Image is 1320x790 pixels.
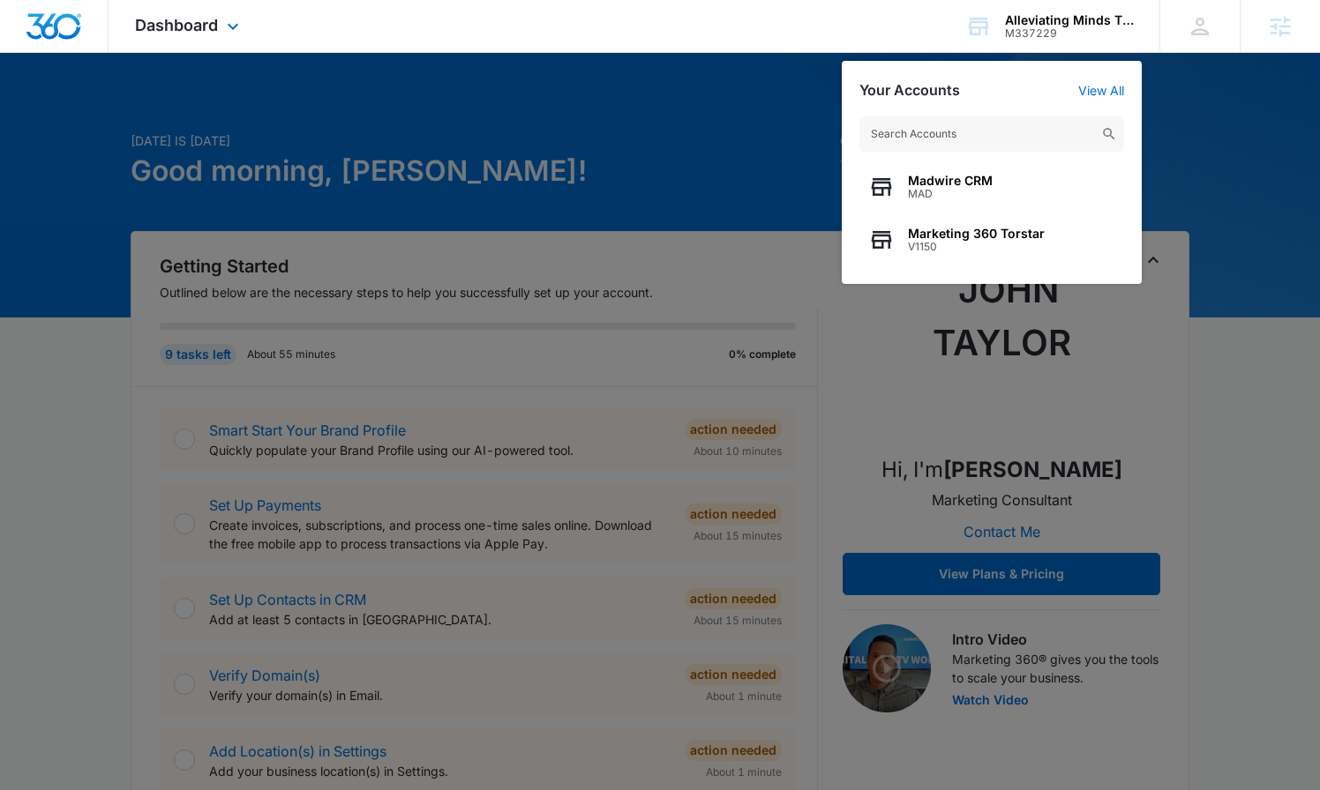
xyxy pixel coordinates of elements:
[1005,27,1134,40] div: account id
[859,82,960,99] h2: Your Accounts
[908,174,993,188] span: Madwire CRM
[908,241,1045,253] span: V1150
[67,104,158,116] div: Domain Overview
[176,102,190,116] img: tab_keywords_by_traffic_grey.svg
[48,102,62,116] img: tab_domain_overview_orange.svg
[1005,13,1134,27] div: account name
[859,213,1124,266] button: Marketing 360 TorstarV1150
[46,46,194,60] div: Domain: [DOMAIN_NAME]
[49,28,86,42] div: v 4.0.25
[908,227,1045,241] span: Marketing 360 Torstar
[28,28,42,42] img: logo_orange.svg
[1078,83,1124,98] a: View All
[28,46,42,60] img: website_grey.svg
[135,16,218,34] span: Dashboard
[859,160,1124,213] button: Madwire CRMMAD
[859,116,1124,152] input: Search Accounts
[195,104,297,116] div: Keywords by Traffic
[908,188,993,200] span: MAD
